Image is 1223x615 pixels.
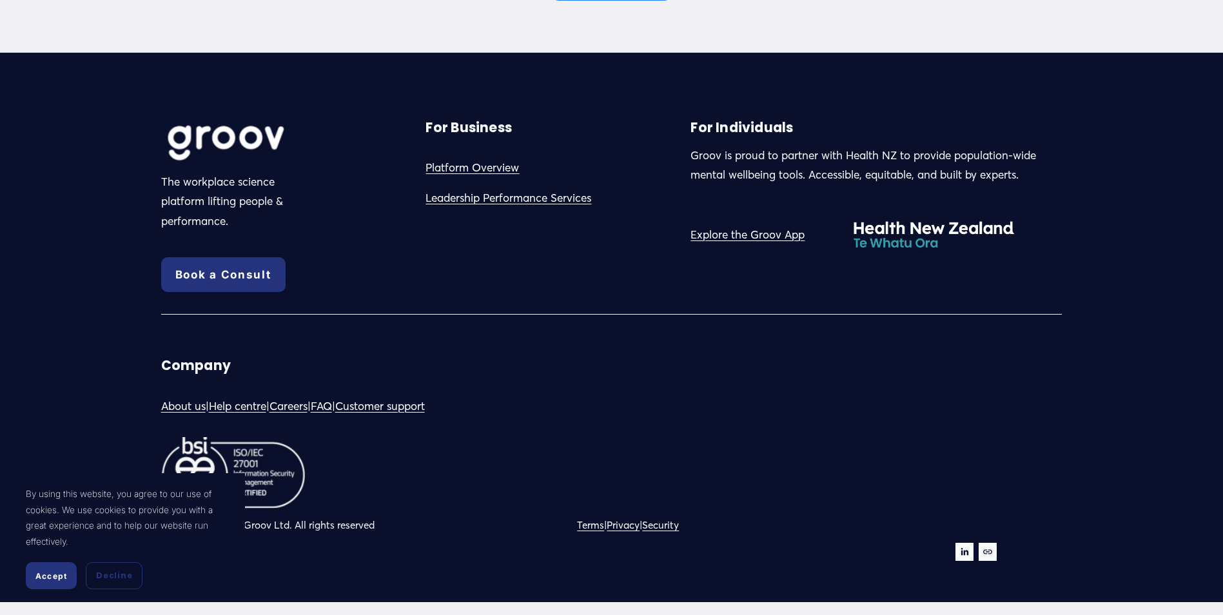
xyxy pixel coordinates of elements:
[86,562,142,589] button: Decline
[209,396,266,416] a: Help centre
[161,356,231,375] strong: Company
[161,257,286,292] a: Book a Consult
[955,543,974,561] a: LinkedIn
[577,516,604,534] a: Terms
[426,158,519,178] a: Platform Overview
[690,225,805,245] a: Explore the Groov App
[311,396,332,416] a: FAQ
[577,516,873,534] p: | |
[161,172,306,231] p: The workplace science platform lifting people & performance.
[161,516,608,534] p: Copyright © 2024 Groov Ltd. All rights reserved
[26,486,232,549] p: By using this website, you agree to our use of cookies. We use cookies to provide you with a grea...
[26,562,77,589] button: Accept
[690,146,1062,185] p: Groov is proud to partner with Health NZ to provide population-wide mental wellbeing tools. Acces...
[161,396,608,416] p: | | | |
[426,188,591,208] a: Leadership Performance Services
[335,396,425,416] a: Customer support
[642,516,679,534] a: Security
[979,543,997,561] a: URL
[13,473,245,602] section: Cookie banner
[269,396,308,416] a: Careers
[35,571,67,581] span: Accept
[96,570,132,581] span: Decline
[426,119,511,137] strong: For Business
[607,516,640,534] a: Privacy
[690,119,793,137] strong: For Individuals
[161,396,206,416] a: About us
